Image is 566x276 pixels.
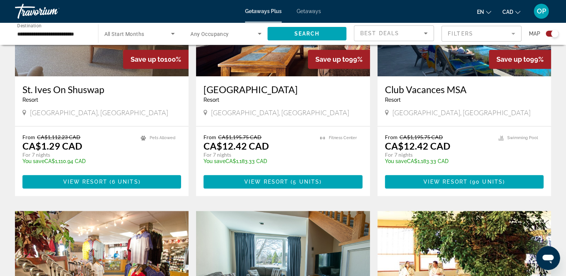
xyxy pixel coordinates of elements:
span: CA$1,195.75 CAD [400,134,443,140]
p: For 7 nights [385,151,491,158]
p: CA$12.42 CAD [385,140,450,151]
div: 99% [308,50,370,69]
span: Resort [385,97,401,103]
span: Destination [17,23,42,28]
span: View Resort [423,179,468,185]
span: Best Deals [360,30,399,36]
span: Resort [204,97,219,103]
p: CA$1,183.33 CAD [385,158,491,164]
span: View Resort [244,179,288,185]
span: You save [22,158,45,164]
mat-select: Sort by [360,29,428,38]
span: ( ) [288,179,322,185]
span: ( ) [107,179,141,185]
iframe: Button to launch messaging window [536,246,560,270]
span: Fitness Center [329,135,357,140]
div: 99% [489,50,551,69]
span: From [385,134,398,140]
p: For 7 nights [22,151,133,158]
span: [GEOGRAPHIC_DATA], [GEOGRAPHIC_DATA] [211,108,349,117]
span: Resort [22,97,38,103]
span: CA$1,112.23 CAD [37,134,80,140]
span: Swimming Pool [507,135,538,140]
span: en [477,9,484,15]
span: 6 units [112,179,138,185]
span: All Start Months [104,31,144,37]
span: [GEOGRAPHIC_DATA], [GEOGRAPHIC_DATA] [30,108,168,117]
a: Club Vacances MSA [385,84,544,95]
span: Save up to [315,55,349,63]
span: CAD [502,9,513,15]
button: View Resort(90 units) [385,175,544,188]
button: Search [267,27,347,40]
span: You save [204,158,226,164]
a: Getaways Plus [245,8,282,14]
p: CA$1.29 CAD [22,140,82,151]
span: OP [537,7,546,15]
p: CA$1,110.94 CAD [22,158,133,164]
span: Pets Allowed [150,135,175,140]
button: Filter [441,25,521,42]
span: 90 units [472,179,503,185]
a: Getaways [297,8,321,14]
span: Save up to [496,55,530,63]
span: From [204,134,216,140]
div: 100% [123,50,189,69]
button: User Menu [532,3,551,19]
a: [GEOGRAPHIC_DATA] [204,84,362,95]
span: ( ) [468,179,505,185]
p: For 7 nights [204,151,312,158]
button: Change currency [502,6,520,17]
span: Any Occupancy [190,31,229,37]
span: CA$1,195.75 CAD [218,134,261,140]
span: From [22,134,35,140]
span: [GEOGRAPHIC_DATA], [GEOGRAPHIC_DATA] [392,108,530,117]
span: View Resort [63,179,107,185]
a: Travorium [15,1,90,21]
p: CA$12.42 CAD [204,140,269,151]
button: View Resort(5 units) [204,175,362,188]
span: 5 units [293,179,319,185]
span: Map [529,28,540,39]
p: CA$1,183.33 CAD [204,158,312,164]
span: You save [385,158,407,164]
span: Search [294,31,319,37]
span: Save up to [131,55,164,63]
a: St. Ives On Shuswap [22,84,181,95]
button: View Resort(6 units) [22,175,181,188]
button: Change language [477,6,491,17]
